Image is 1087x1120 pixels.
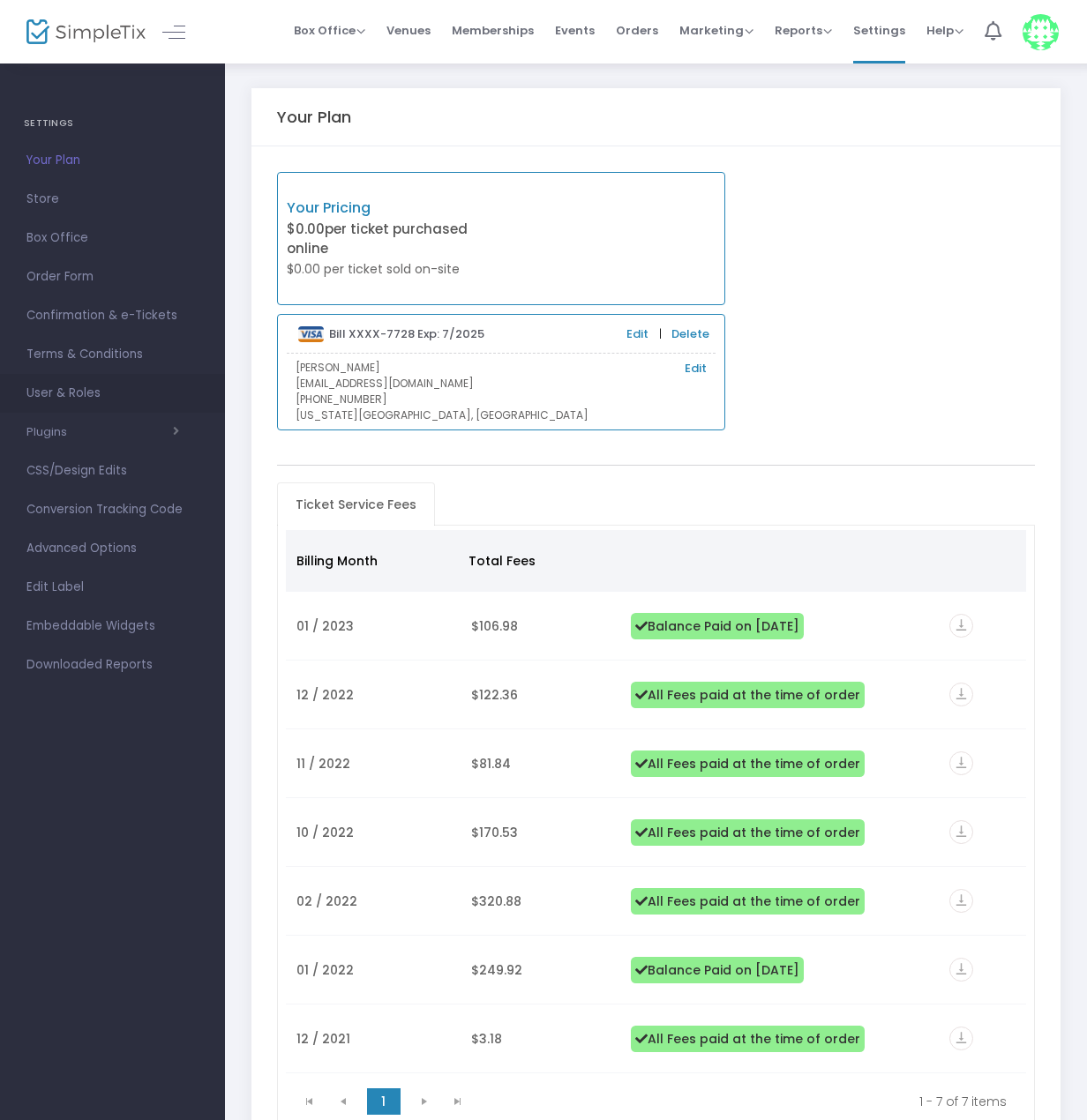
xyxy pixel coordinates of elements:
div: Data table [286,530,1027,1073]
span: Confirmation & e-Tickets [26,304,199,327]
a: vertical_align_bottom [949,894,973,912]
i: vertical_align_bottom [949,751,973,775]
i: vertical_align_bottom [949,614,973,638]
b: Bill XXXX-7728 Exp: 7/2025 [329,325,484,342]
p: [PHONE_NUMBER] [296,392,707,407]
i: vertical_align_bottom [949,958,973,982]
a: vertical_align_bottom [949,757,973,774]
span: Embeddable Widgets [26,615,199,638]
span: All Fees paid at the time of order [631,682,865,708]
span: $3.18 [471,1030,502,1048]
span: Order Form [26,265,199,288]
span: Reports [775,22,832,39]
span: Events [555,8,595,53]
span: $106.98 [471,617,518,635]
i: vertical_align_bottom [949,820,973,844]
span: All Fees paid at the time of order [631,819,865,846]
a: vertical_align_bottom [949,963,973,981]
i: vertical_align_bottom [949,683,973,706]
span: $81.84 [471,755,511,773]
span: Conversion Tracking Code [26,498,199,521]
span: CSS/Design Edits [26,459,199,482]
a: vertical_align_bottom [949,825,973,843]
i: vertical_align_bottom [949,1027,973,1050]
span: $249.92 [471,961,522,979]
span: Marketing [679,22,753,39]
span: Venues [386,8,431,53]
span: Box Office [294,22,365,39]
span: Memberships [452,8,534,53]
span: Balance Paid on [DATE] [631,613,804,639]
span: 11 / 2022 [296,755,350,773]
span: Edit Label [26,576,199,599]
span: 01 / 2023 [296,617,354,635]
span: | [655,325,666,343]
p: [PERSON_NAME] [296,360,707,376]
span: Your Plan [26,149,199,172]
button: Plugins [26,425,179,439]
span: All Fees paid at the time of order [631,1026,865,1052]
p: $0.00 per ticket sold on-site [287,260,501,279]
a: Delete [671,325,709,343]
span: Orders [616,8,658,53]
h5: Your Plan [277,108,351,127]
span: Box Office [26,227,199,250]
th: Total Fees [458,530,615,592]
span: Terms & Conditions [26,343,199,366]
span: Settings [853,8,905,53]
span: All Fees paid at the time of order [631,888,865,915]
span: $320.88 [471,892,521,910]
span: Ticket Service Fees [285,490,427,519]
p: Your Pricing [287,198,501,219]
span: Page 1 [367,1088,401,1115]
span: Store [26,188,199,211]
p: $0.00 per ticket purchased online [287,220,501,259]
span: Downloaded Reports [26,653,199,676]
span: 12 / 2022 [296,686,354,704]
span: Advanced Options [26,537,199,560]
p: [US_STATE][GEOGRAPHIC_DATA], [GEOGRAPHIC_DATA] [296,407,707,423]
h4: SETTINGS [24,106,201,141]
span: All Fees paid at the time of order [631,750,865,777]
i: vertical_align_bottom [949,889,973,913]
span: Help [926,22,963,39]
span: 01 / 2022 [296,961,354,979]
span: 12 / 2021 [296,1030,350,1048]
img: visa.png [298,326,324,342]
span: 10 / 2022 [296,824,354,841]
span: $122.36 [471,686,518,704]
a: vertical_align_bottom [949,1032,973,1049]
a: vertical_align_bottom [949,688,973,706]
a: vertical_align_bottom [949,619,973,637]
p: [EMAIL_ADDRESS][DOMAIN_NAME] [296,376,707,392]
span: Balance Paid on [DATE] [631,957,804,983]
a: Edit [685,360,707,377]
kendo-pager-info: 1 - 7 of 7 items [487,1093,1008,1110]
span: 02 / 2022 [296,892,357,910]
a: Edit [626,325,648,343]
span: User & Roles [26,382,199,405]
th: Billing Month [286,530,459,592]
span: $170.53 [471,824,518,841]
